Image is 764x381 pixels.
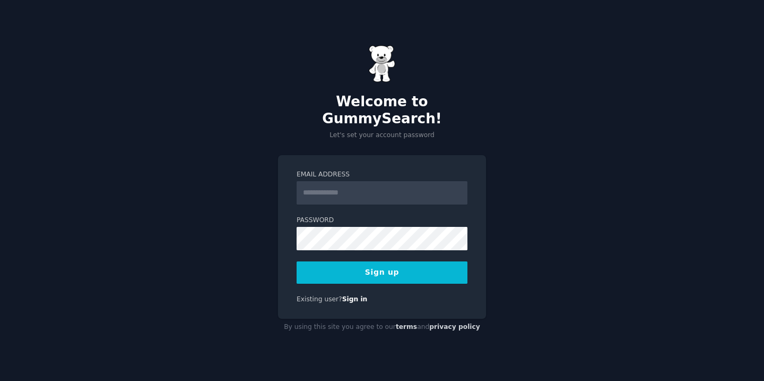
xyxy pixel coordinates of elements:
a: terms [396,323,417,331]
div: By using this site you agree to our and [278,319,486,336]
h2: Welcome to GummySearch! [278,94,486,127]
a: Sign in [342,295,368,303]
span: Existing user? [297,295,342,303]
button: Sign up [297,261,467,284]
a: privacy policy [429,323,480,331]
img: Gummy Bear [369,45,395,82]
p: Let's set your account password [278,131,486,140]
label: Password [297,216,467,225]
label: Email Address [297,170,467,180]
